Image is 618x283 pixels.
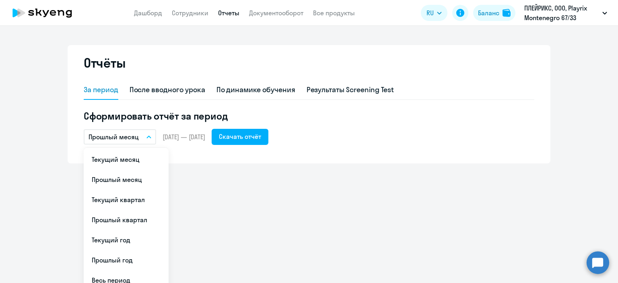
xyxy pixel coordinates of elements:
div: После вводного урока [130,85,205,95]
h2: Отчёты [84,55,126,71]
img: balance [503,9,511,17]
div: Баланс [478,8,499,18]
div: Скачать отчёт [219,132,261,141]
button: Скачать отчёт [212,129,268,145]
button: Балансbalance [473,5,515,21]
a: Документооборот [249,9,303,17]
span: RU [426,8,434,18]
button: ПЛЕЙРИКС, ООО, Playrix Montenegro 67/33 [520,3,611,23]
div: По динамике обучения [216,85,295,95]
div: Результаты Screening Test [307,85,394,95]
p: Прошлый месяц [89,132,139,142]
h5: Сформировать отчёт за период [84,109,534,122]
a: Отчеты [218,9,239,17]
a: Дашборд [134,9,162,17]
p: ПЛЕЙРИКС, ООО, Playrix Montenegro 67/33 [524,3,599,23]
a: Сотрудники [172,9,208,17]
button: RU [421,5,447,21]
button: Прошлый месяц [84,129,156,145]
a: Все продукты [313,9,355,17]
div: За период [84,85,118,95]
span: [DATE] — [DATE] [163,132,205,141]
